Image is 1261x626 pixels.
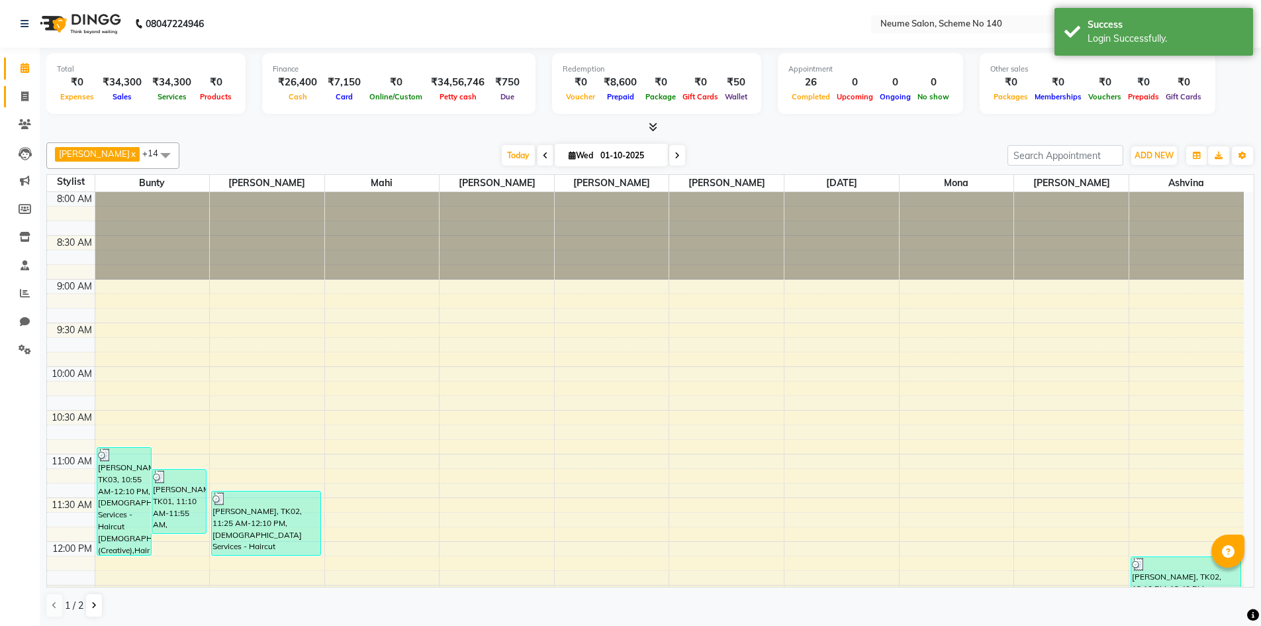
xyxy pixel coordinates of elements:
[197,92,235,101] span: Products
[426,75,490,90] div: ₹34,56,746
[596,146,663,166] input: 2025-10-01
[50,586,95,600] div: 12:30 PM
[604,92,637,101] span: Prepaid
[876,75,914,90] div: 0
[1088,18,1243,32] div: Success
[57,75,97,90] div: ₹0
[563,64,751,75] div: Redemption
[784,175,899,191] span: [DATE]
[642,75,679,90] div: ₹0
[273,75,322,90] div: ₹26,400
[598,75,642,90] div: ₹8,600
[497,92,518,101] span: Due
[900,175,1014,191] span: Mona
[1135,150,1174,160] span: ADD NEW
[273,64,525,75] div: Finance
[1088,32,1243,46] div: Login Successfully.
[436,92,480,101] span: Petty cash
[563,92,598,101] span: Voucher
[990,64,1205,75] div: Other sales
[54,280,95,293] div: 9:00 AM
[1014,175,1129,191] span: [PERSON_NAME]
[722,75,751,90] div: ₹50
[914,75,953,90] div: 0
[109,92,135,101] span: Sales
[722,92,751,101] span: Wallet
[142,148,168,158] span: +14
[54,236,95,250] div: 8:30 AM
[1031,75,1085,90] div: ₹0
[147,75,197,90] div: ₹34,300
[440,175,554,191] span: [PERSON_NAME]
[1162,75,1205,90] div: ₹0
[642,92,679,101] span: Package
[1129,175,1244,191] span: Ashvina
[57,92,97,101] span: Expenses
[1125,75,1162,90] div: ₹0
[47,175,95,189] div: Stylist
[1125,92,1162,101] span: Prepaids
[322,75,366,90] div: ₹7,150
[49,367,95,381] div: 10:00 AM
[788,64,953,75] div: Appointment
[788,75,833,90] div: 26
[285,92,310,101] span: Cash
[555,175,669,191] span: [PERSON_NAME]
[1131,146,1177,165] button: ADD NEW
[130,148,136,159] a: x
[197,75,235,90] div: ₹0
[49,498,95,512] div: 11:30 AM
[332,92,356,101] span: Card
[34,5,124,42] img: logo
[563,75,598,90] div: ₹0
[833,75,876,90] div: 0
[54,192,95,206] div: 8:00 AM
[679,92,722,101] span: Gift Cards
[1085,92,1125,101] span: Vouchers
[57,64,235,75] div: Total
[1031,92,1085,101] span: Memberships
[1131,557,1240,599] div: [PERSON_NAME], TK02, 12:10 PM-12:40 PM, [DEMOGRAPHIC_DATA] Services - Haircut [DEMOGRAPHIC_DATA] ...
[212,492,320,555] div: [PERSON_NAME], TK02, 11:25 AM-12:10 PM, [DEMOGRAPHIC_DATA] Services - Haircut [DEMOGRAPHIC_DATA] ...
[97,448,151,555] div: [PERSON_NAME], TK03, 10:55 AM-12:10 PM, [DEMOGRAPHIC_DATA] Services - Haircut [DEMOGRAPHIC_DATA] ...
[154,92,190,101] span: Services
[990,75,1031,90] div: ₹0
[502,145,535,166] span: Today
[325,175,440,191] span: Mahi
[49,411,95,425] div: 10:30 AM
[97,75,147,90] div: ₹34,300
[788,92,833,101] span: Completed
[679,75,722,90] div: ₹0
[1007,145,1123,166] input: Search Appointment
[1085,75,1125,90] div: ₹0
[146,5,204,42] b: 08047224946
[65,599,83,613] span: 1 / 2
[366,92,426,101] span: Online/Custom
[95,175,210,191] span: Bunty
[366,75,426,90] div: ₹0
[565,150,596,160] span: Wed
[914,92,953,101] span: No show
[669,175,784,191] span: [PERSON_NAME]
[49,454,95,468] div: 11:00 AM
[50,542,95,556] div: 12:00 PM
[152,470,206,533] div: [PERSON_NAME], TK01, 11:10 AM-11:55 AM, [DEMOGRAPHIC_DATA] Services - Haircut [DEMOGRAPHIC_DATA] ...
[1162,92,1205,101] span: Gift Cards
[54,323,95,337] div: 9:30 AM
[833,92,876,101] span: Upcoming
[990,92,1031,101] span: Packages
[490,75,525,90] div: ₹750
[59,148,130,159] span: [PERSON_NAME]
[876,92,914,101] span: Ongoing
[210,175,324,191] span: [PERSON_NAME]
